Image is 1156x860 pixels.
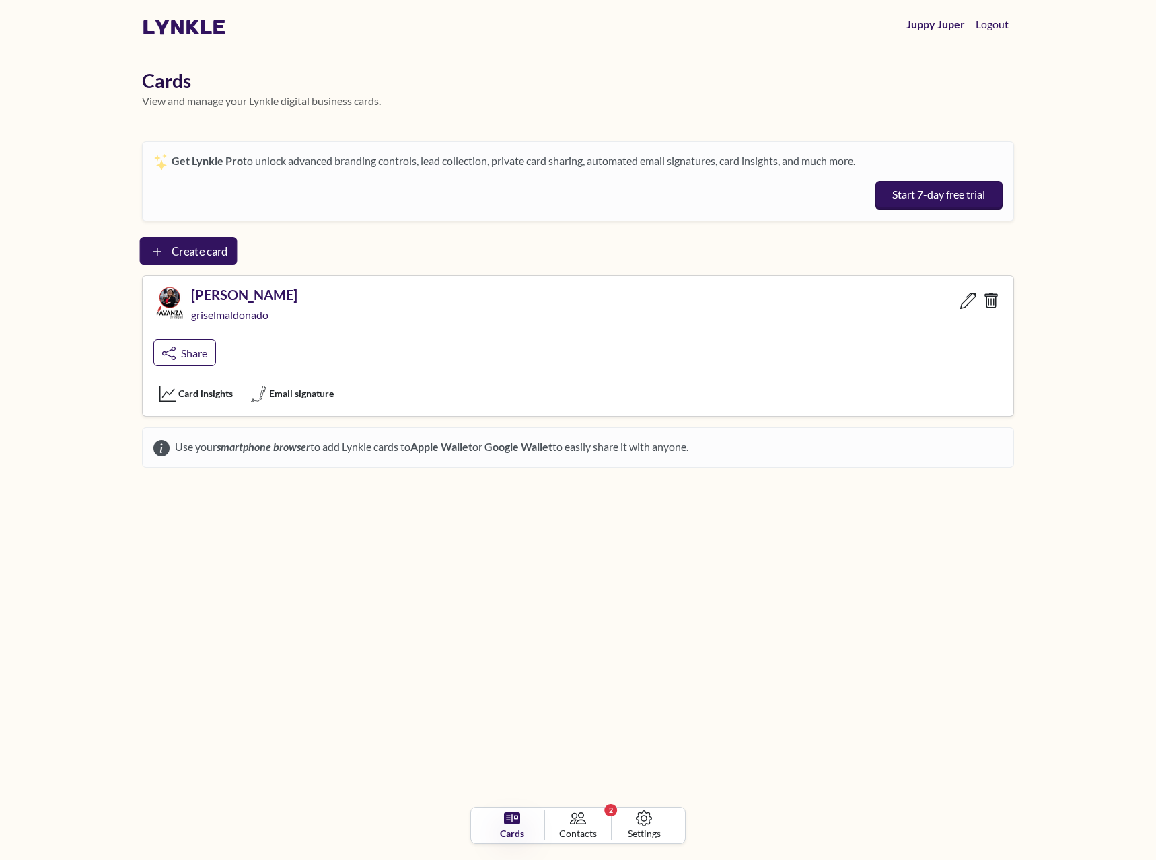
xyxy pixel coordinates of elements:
a: Cards [479,810,545,840]
em: smartphone browser [217,440,310,453]
span: griselmaldonado [191,308,271,321]
span: Share [181,347,207,359]
strong: Get Lynkle Pro [172,154,243,167]
a: Lynkle card profile picture[PERSON_NAME]griselmaldonado [153,287,297,334]
span: Cards [500,826,524,840]
span: Use your to add Lynkle cards to or to easily share it with anyone. [170,439,688,456]
strong: Apple Wallet [410,440,472,453]
a: Settings [612,810,677,840]
img: Lynkle card profile picture [153,287,186,319]
span: Create card [172,245,228,258]
a: Edit [957,287,980,314]
button: Email signature [244,382,340,405]
button: Logout [970,11,1014,38]
a: lynkle [142,14,226,40]
span: Email signature [269,386,334,400]
a: Create card [140,237,238,265]
button: Start 7-day free trial [875,181,1003,211]
span: to unlock advanced branding controls, lead collection, private card sharing, automated email sign... [172,154,855,167]
a: Share [153,339,216,366]
a: 2Contacts [545,810,611,840]
p: View and manage your Lynkle digital business cards. [142,93,1014,109]
span: Settings [628,826,661,840]
span: Contacts [559,826,597,840]
strong: Google Wallet [484,440,552,453]
h5: [PERSON_NAME] [191,287,297,303]
span: 2 [604,804,618,816]
span: Card insights [178,386,233,400]
h1: Cards [142,70,1014,93]
a: Juppy Juper [901,11,970,38]
button: Card insights [153,382,239,405]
